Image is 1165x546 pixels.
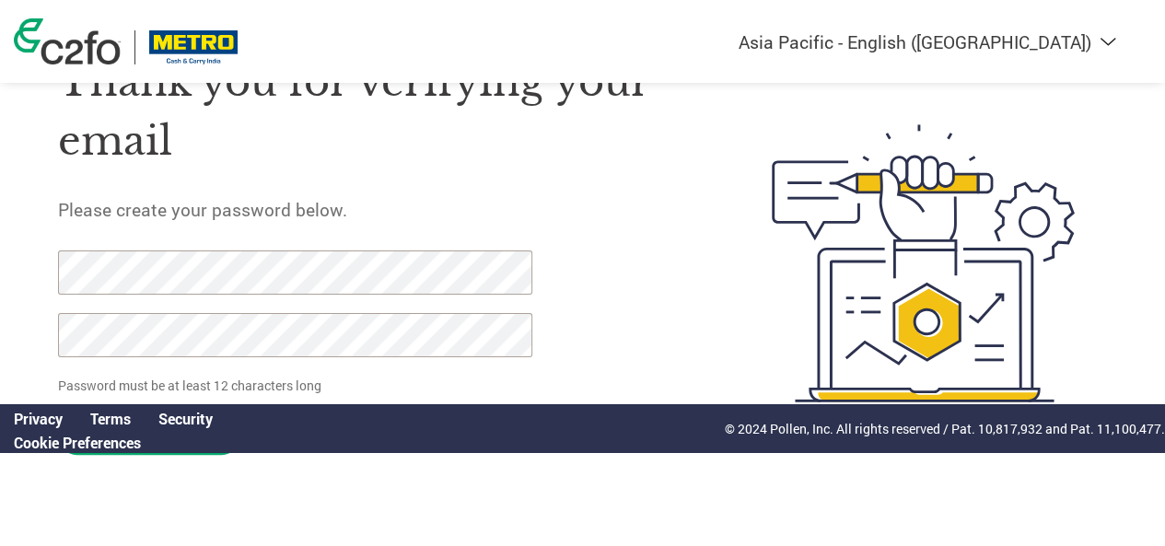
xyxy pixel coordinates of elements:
a: Terms [90,409,131,428]
h1: Thank you for verifying your email [58,52,687,171]
h5: Please create your password below. [58,198,687,221]
img: c2fo logo [14,18,121,64]
img: METRO Cash and Carry [149,30,238,64]
a: Security [158,409,213,428]
a: Privacy [14,409,63,428]
p: Password must be at least 12 characters long [58,376,536,395]
a: Cookie Preferences, opens a dedicated popup modal window [14,433,141,452]
p: © 2024 Pollen, Inc. All rights reserved / Pat. 10,817,932 and Pat. 11,100,477. [725,419,1165,438]
img: create-password [740,26,1106,501]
